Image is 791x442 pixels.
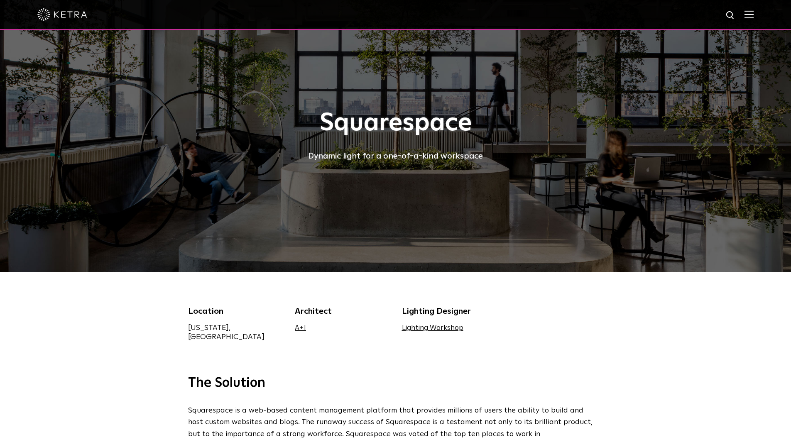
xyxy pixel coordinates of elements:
[188,149,603,163] div: Dynamic light for a one-of-a-kind workspace
[725,10,736,21] img: search icon
[295,325,306,332] a: A+I
[744,10,754,18] img: Hamburger%20Nav.svg
[188,375,603,392] h3: The Solution
[37,8,87,21] img: ketra-logo-2019-white
[188,305,283,317] div: Location
[402,325,463,332] a: Lighting Workshop
[188,323,283,342] div: [US_STATE], [GEOGRAPHIC_DATA]
[188,110,603,137] h1: Squarespace
[402,305,497,317] div: Lighting Designer
[295,305,389,317] div: Architect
